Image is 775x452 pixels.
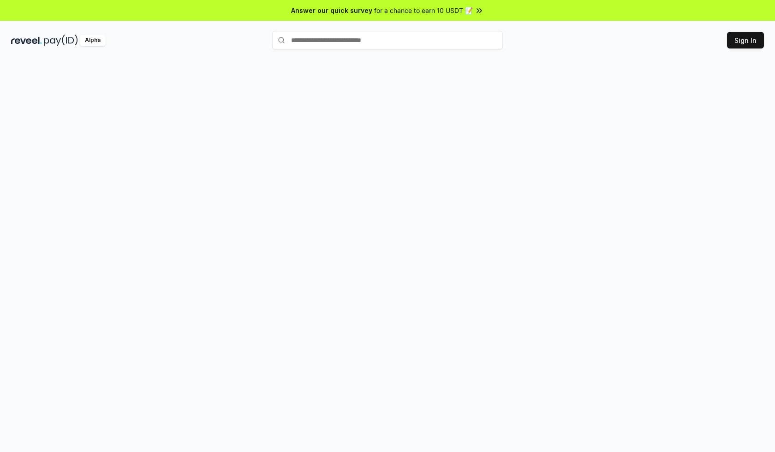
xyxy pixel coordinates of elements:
[727,32,764,48] button: Sign In
[44,35,78,46] img: pay_id
[374,6,473,15] span: for a chance to earn 10 USDT 📝
[11,35,42,46] img: reveel_dark
[291,6,372,15] span: Answer our quick survey
[80,35,106,46] div: Alpha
